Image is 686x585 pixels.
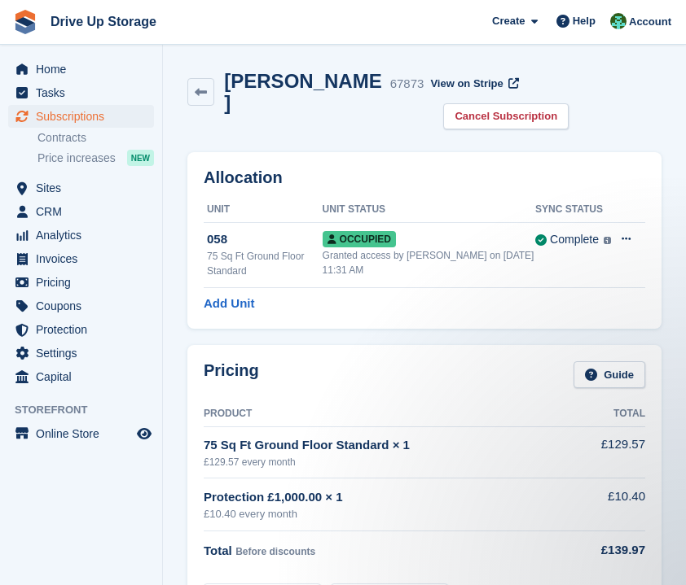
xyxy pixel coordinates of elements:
[36,177,134,199] span: Sites
[8,177,154,199] a: menu
[8,365,154,388] a: menu
[204,436,578,455] div: 75 Sq Ft Ground Floor Standard × 1
[578,478,645,531] td: £10.40
[443,103,569,130] a: Cancel Subscription
[8,247,154,270] a: menu
[204,455,578,469] div: £129.57 every month
[127,150,154,166] div: NEW
[204,544,232,557] span: Total
[8,58,154,81] a: menu
[36,224,134,247] span: Analytics
[36,342,134,365] span: Settings
[8,224,154,247] a: menu
[573,13,596,29] span: Help
[44,8,163,35] a: Drive Up Storage
[36,200,134,223] span: CRM
[37,151,116,166] span: Price increases
[574,361,645,388] a: Guide
[430,76,503,92] span: View on Stripe
[36,422,134,445] span: Online Store
[8,295,154,317] a: menu
[204,168,645,187] h2: Allocation
[37,149,154,167] a: Price increases NEW
[36,318,134,341] span: Protection
[204,401,578,427] th: Product
[8,271,154,294] a: menu
[15,402,162,418] span: Storefront
[323,231,396,247] span: Occupied
[224,70,383,114] h2: [PERSON_NAME]
[578,401,645,427] th: Total
[36,295,134,317] span: Coupons
[8,200,154,223] a: menu
[492,13,525,29] span: Create
[36,81,134,104] span: Tasks
[550,231,599,248] div: Complete
[37,130,154,146] a: Contracts
[535,197,611,223] th: Sync Status
[207,230,323,249] div: 058
[204,488,578,507] div: Protection £1,000.00 × 1
[604,237,611,244] img: icon-info-grey-7440780725fd019a000dd9b08b2336e03edf1995a4989e88bcd33f0948082b44.svg
[204,506,578,522] div: £10.40 every month
[36,105,134,128] span: Subscriptions
[578,426,645,478] td: £129.57
[629,14,671,30] span: Account
[8,318,154,341] a: menu
[8,81,154,104] a: menu
[36,271,134,294] span: Pricing
[323,197,536,223] th: Unit Status
[36,58,134,81] span: Home
[204,295,254,313] a: Add Unit
[207,249,323,278] div: 75 Sq Ft Ground Floor Standard
[36,247,134,270] span: Invoices
[323,248,536,277] div: Granted access by [PERSON_NAME] on [DATE] 11:31 AM
[610,13,627,29] img: Camille
[134,424,154,443] a: Preview store
[36,365,134,388] span: Capital
[424,70,522,97] a: View on Stripe
[204,197,323,223] th: Unit
[390,75,424,94] div: 67873
[578,541,645,560] div: £139.97
[204,361,259,388] h2: Pricing
[13,10,37,34] img: stora-icon-8386f47178a22dfd0bd8f6a31ec36ba5ce8667c1dd55bd0f319d3a0aa187defe.svg
[235,546,315,557] span: Before discounts
[8,342,154,365] a: menu
[8,105,154,128] a: menu
[8,422,154,445] a: menu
